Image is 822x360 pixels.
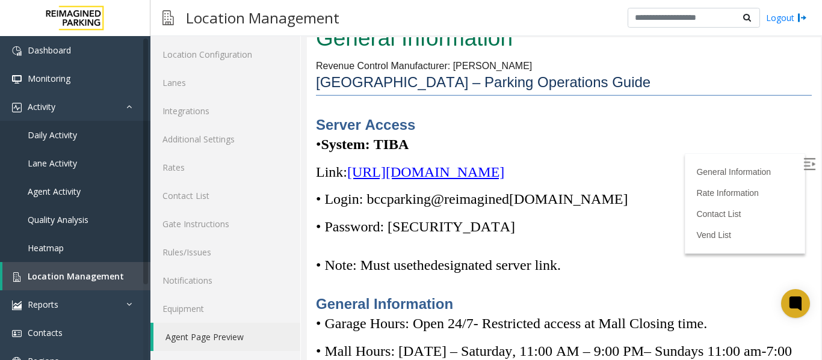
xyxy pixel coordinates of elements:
[162,3,174,32] img: pageIcon
[150,97,300,125] a: Integrations
[150,182,300,210] a: Contact List
[28,242,64,254] span: Heatmap
[40,127,197,142] span: [URL][DOMAIN_NAME]
[389,151,452,160] a: Rate Information
[106,220,123,236] span: the
[162,306,205,322] span: aturday
[12,301,22,310] img: 'icon'
[28,214,88,225] span: Quality Analysis
[28,101,55,112] span: Activity
[167,278,401,294] span: - Restricted access at Mall Closing time.
[28,186,81,197] span: Agent Activity
[150,125,300,153] a: Additional Settings
[12,75,22,84] img: 'icon'
[150,266,300,294] a: Notifications
[150,210,300,238] a: Gate Instructions
[150,40,300,69] a: Location Configuration
[28,157,77,169] span: Lane Activity
[9,306,162,322] span: • Mall Hours: [DATE] – S
[205,306,337,322] span: , 11:00 AM – 9:00 PM
[389,130,464,139] a: General Information
[12,329,22,338] img: 'icon'
[150,153,300,182] a: Rates
[9,79,108,96] span: Server Access
[9,37,344,53] span: [GEOGRAPHIC_DATA] – Parking Operations Guide
[150,238,300,266] a: Rules/Issues
[28,129,77,141] span: Daily Activity
[496,121,508,133] img: Open/Close Sidebar Menu
[202,154,321,169] span: [DOMAIN_NAME]
[9,220,106,236] span: • Note: Must use
[150,294,300,323] a: Equipment
[797,11,807,24] img: logout
[123,220,254,236] span: designated server link.
[153,323,300,351] a: Agent Page Preview
[9,182,208,197] span: • Password: [SECURITY_DATA]
[9,258,146,275] span: General Information
[149,154,202,169] span: imagined
[9,23,225,34] span: Revenue Control Manufacturer: [PERSON_NAME]
[28,270,124,282] span: Location Management
[9,154,149,169] span: • Login: bccparking@re
[766,11,807,24] a: Logout
[9,278,167,294] span: • Garage Hours: Open 24/7
[12,103,22,112] img: 'icon'
[12,272,22,282] img: 'icon'
[28,299,58,310] span: Reports
[28,44,71,56] span: Dashboard
[28,73,70,84] span: Monitoring
[2,262,150,290] a: Location Management
[9,127,40,142] span: Link:
[389,193,424,203] a: Vend List
[180,3,345,32] h3: Location Management
[28,327,63,338] span: Contacts
[150,69,300,97] a: Lanes
[9,99,14,115] span: •
[14,99,102,115] span: System: TIBA
[12,46,22,56] img: 'icon'
[389,172,434,182] a: Contact List
[40,131,197,141] a: [URL][DOMAIN_NAME]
